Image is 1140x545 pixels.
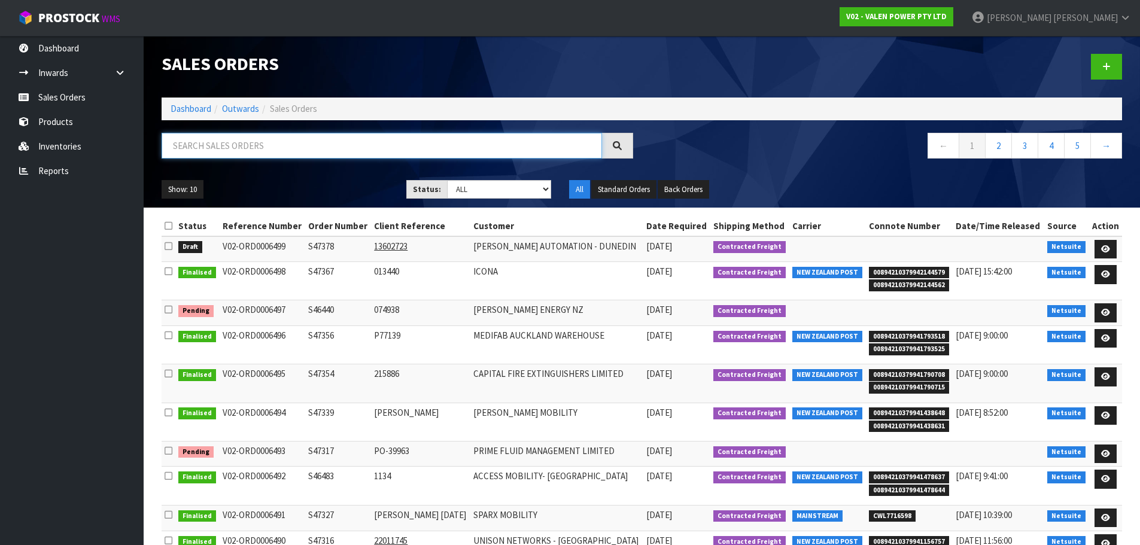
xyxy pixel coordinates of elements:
span: [DATE] [646,304,672,315]
span: Netsuite [1047,331,1086,343]
span: [DATE] [646,330,672,341]
th: Carrier [789,217,866,236]
a: 2 [985,133,1012,159]
span: ProStock [38,10,99,26]
a: 3 [1011,133,1038,159]
td: S47327 [305,505,371,531]
span: [DATE] [646,470,672,482]
td: S46440 [305,300,371,326]
td: 013440 [371,262,470,300]
input: Search sales orders [162,133,602,159]
span: Contracted Freight [713,331,786,343]
td: V02-ORD0006499 [220,236,306,262]
span: Draft [178,241,202,253]
th: Action [1089,217,1122,236]
th: Shipping Method [710,217,789,236]
td: [PERSON_NAME] [371,403,470,441]
span: Finalised [178,471,216,483]
span: Netsuite [1047,446,1086,458]
td: V02-ORD0006491 [220,505,306,531]
span: Pending [178,305,214,317]
span: Pending [178,446,214,458]
td: SPARX MOBILITY [470,505,643,531]
span: [DATE] 15:42:00 [956,266,1012,277]
td: V02-ORD0006497 [220,300,306,326]
span: 00894210379942144562 [869,279,949,291]
span: [DATE] [646,368,672,379]
span: Contracted Freight [713,241,786,253]
span: 00894210379941438631 [869,421,949,433]
td: P77139 [371,325,470,364]
strong: Status: [413,184,441,194]
a: ← [928,133,959,159]
span: 00894210379941793518 [869,331,949,343]
span: Finalised [178,331,216,343]
button: Back Orders [658,180,709,199]
span: Finalised [178,407,216,419]
span: Netsuite [1047,471,1086,483]
td: S47354 [305,364,371,403]
td: ACCESS MOBILITY- [GEOGRAPHIC_DATA] [470,467,643,505]
a: 1 [959,133,986,159]
td: V02-ORD0006494 [220,403,306,441]
span: [DATE] [646,407,672,418]
span: Netsuite [1047,407,1086,419]
span: NEW ZEALAND POST [792,471,862,483]
button: Standard Orders [591,180,656,199]
span: Netsuite [1047,305,1086,317]
th: Order Number [305,217,371,236]
th: Connote Number [866,217,953,236]
span: Sales Orders [270,103,317,114]
td: S47317 [305,441,371,467]
span: NEW ZEALAND POST [792,369,862,381]
span: Netsuite [1047,510,1086,522]
span: Contracted Freight [713,267,786,279]
td: S47367 [305,262,371,300]
th: Date Required [643,217,710,236]
img: cube-alt.png [18,10,33,25]
td: PRIME FLUID MANAGEMENT LIMITED [470,441,643,467]
span: [DATE] 10:39:00 [956,509,1012,520]
button: Show: 10 [162,180,203,199]
td: [PERSON_NAME] ENERGY NZ [470,300,643,326]
span: Netsuite [1047,267,1086,279]
span: [PERSON_NAME] [987,12,1051,23]
td: [PERSON_NAME] MOBILITY [470,403,643,441]
td: ICONA [470,262,643,300]
span: 00894210379942144579 [869,267,949,279]
span: 00894210379941438648 [869,407,949,419]
a: → [1090,133,1122,159]
span: Contracted Freight [713,369,786,381]
button: All [569,180,590,199]
td: PO-39963 [371,441,470,467]
span: Finalised [178,267,216,279]
td: S47378 [305,236,371,262]
span: [DATE] [646,509,672,520]
td: V02-ORD0006492 [220,467,306,505]
a: 5 [1064,133,1091,159]
td: 1134 [371,467,470,505]
span: NEW ZEALAND POST [792,407,862,419]
a: Dashboard [171,103,211,114]
span: Contracted Freight [713,305,786,317]
td: [PERSON_NAME] [DATE] [371,505,470,531]
span: [DATE] [646,266,672,277]
td: V02-ORD0006493 [220,441,306,467]
span: Finalised [178,369,216,381]
span: 00894210379941790708 [869,369,949,381]
span: Finalised [178,510,216,522]
a: Outwards [222,103,259,114]
td: V02-ORD0006495 [220,364,306,403]
td: 215886 [371,364,470,403]
th: Customer [470,217,643,236]
strong: V02 - VALEN POWER PTY LTD [846,11,947,22]
span: Netsuite [1047,241,1086,253]
h1: Sales Orders [162,54,633,74]
span: 00894210379941790715 [869,382,949,394]
span: Contracted Freight [713,446,786,458]
span: Contracted Freight [713,407,786,419]
span: [DATE] 9:00:00 [956,368,1008,379]
td: S46483 [305,467,371,505]
span: CWL7716598 [869,510,916,522]
span: NEW ZEALAND POST [792,331,862,343]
